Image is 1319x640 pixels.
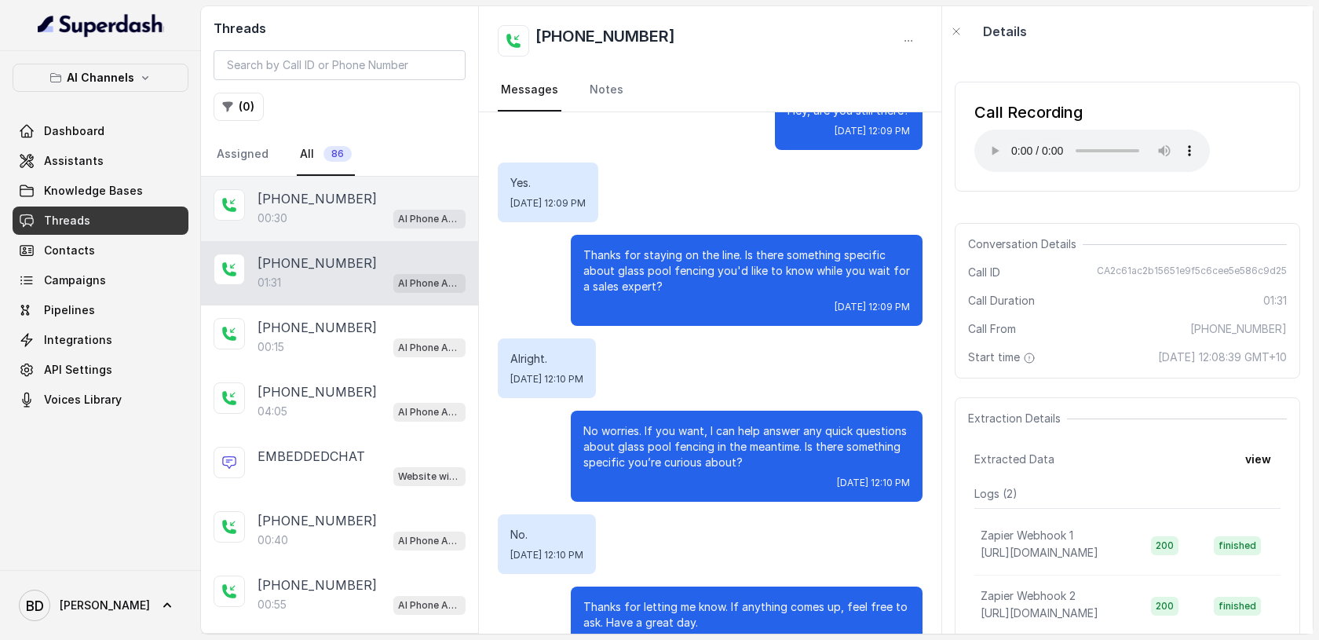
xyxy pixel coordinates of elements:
[258,404,287,419] p: 04:05
[510,373,583,386] span: [DATE] 12:10 PM
[44,362,112,378] span: API Settings
[13,326,188,354] a: Integrations
[214,50,466,80] input: Search by Call ID or Phone Number
[258,382,377,401] p: [PHONE_NUMBER]
[510,351,583,367] p: Alright.
[44,332,112,348] span: Integrations
[981,606,1098,620] span: [URL][DOMAIN_NAME]
[44,302,95,318] span: Pipelines
[974,486,1281,502] p: Logs ( 2 )
[398,533,461,549] p: AI Phone Assistant
[981,588,1076,604] p: Zapier Webhook 2
[13,386,188,414] a: Voices Library
[398,340,461,356] p: AI Phone Assistant
[974,452,1054,467] span: Extracted Data
[1151,597,1178,616] span: 200
[968,293,1035,309] span: Call Duration
[44,123,104,139] span: Dashboard
[13,296,188,324] a: Pipelines
[968,236,1083,252] span: Conversation Details
[214,93,264,121] button: (0)
[214,133,466,176] nav: Tabs
[1151,536,1178,555] span: 200
[1190,321,1287,337] span: [PHONE_NUMBER]
[258,210,287,226] p: 00:30
[398,469,461,485] p: Website widget
[510,175,586,191] p: Yes.
[13,207,188,235] a: Threads
[44,153,104,169] span: Assistants
[835,125,910,137] span: [DATE] 12:09 PM
[510,549,583,561] span: [DATE] 12:10 PM
[1214,536,1261,555] span: finished
[13,64,188,92] button: AI Channels
[258,339,284,355] p: 00:15
[13,583,188,627] a: [PERSON_NAME]
[583,247,910,294] p: Thanks for staying on the line. Is there something specific about glass pool fencing you'd like t...
[60,598,150,613] span: [PERSON_NAME]
[1097,265,1287,280] span: CA2c61ac2b15651e9f5c6cee5e586c9d25
[981,546,1098,559] span: [URL][DOMAIN_NAME]
[837,477,910,489] span: [DATE] 12:10 PM
[398,276,461,291] p: AI Phone Assistant
[44,392,122,408] span: Voices Library
[258,318,377,337] p: [PHONE_NUMBER]
[498,69,923,112] nav: Tabs
[13,266,188,294] a: Campaigns
[974,101,1210,123] div: Call Recording
[498,69,561,112] a: Messages
[510,527,583,543] p: No.
[258,275,281,291] p: 01:31
[44,243,95,258] span: Contacts
[13,117,188,145] a: Dashboard
[13,356,188,384] a: API Settings
[535,25,675,57] h2: [PHONE_NUMBER]
[258,447,365,466] p: EMBEDDEDCHAT
[323,146,352,162] span: 86
[258,254,377,272] p: [PHONE_NUMBER]
[44,272,106,288] span: Campaigns
[44,213,90,229] span: Threads
[510,197,586,210] span: [DATE] 12:09 PM
[968,349,1039,365] span: Start time
[258,511,377,530] p: [PHONE_NUMBER]
[983,22,1027,41] p: Details
[835,301,910,313] span: [DATE] 12:09 PM
[258,576,377,594] p: [PHONE_NUMBER]
[398,404,461,420] p: AI Phone Assistant
[1158,349,1287,365] span: [DATE] 12:08:39 GMT+10
[13,236,188,265] a: Contacts
[586,69,627,112] a: Notes
[1214,597,1261,616] span: finished
[1263,293,1287,309] span: 01:31
[258,189,377,208] p: [PHONE_NUMBER]
[214,19,466,38] h2: Threads
[968,411,1067,426] span: Extraction Details
[13,177,188,205] a: Knowledge Bases
[981,528,1073,543] p: Zapier Webhook 1
[258,532,288,548] p: 00:40
[214,133,272,176] a: Assigned
[1236,445,1281,474] button: view
[968,265,1000,280] span: Call ID
[13,147,188,175] a: Assistants
[258,597,287,613] p: 00:55
[297,133,355,176] a: All86
[38,13,164,38] img: light.svg
[26,598,44,614] text: BD
[398,211,461,227] p: AI Phone Assistant
[583,599,910,631] p: Thanks for letting me know. If anything comes up, feel free to ask. Have a great day.
[968,321,1016,337] span: Call From
[398,598,461,613] p: AI Phone Assistant
[974,130,1210,172] audio: Your browser does not support the audio element.
[67,68,134,87] p: AI Channels
[44,183,143,199] span: Knowledge Bases
[583,423,910,470] p: No worries. If you want, I can help answer any quick questions about glass pool fencing in the me...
